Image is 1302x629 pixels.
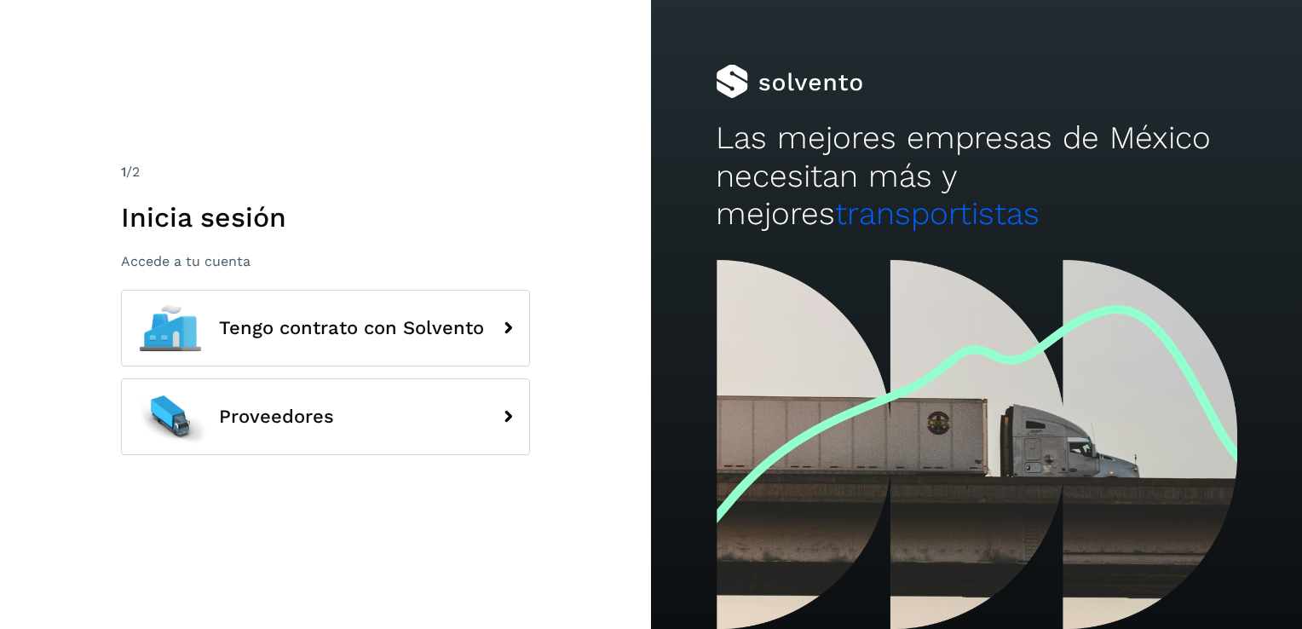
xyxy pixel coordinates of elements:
p: Accede a tu cuenta [121,253,530,269]
h2: Las mejores empresas de México necesitan más y mejores [716,119,1236,233]
span: transportistas [835,195,1040,232]
button: Tengo contrato con Solvento [121,290,530,366]
h1: Inicia sesión [121,201,530,234]
span: 1 [121,164,126,180]
div: /2 [121,162,530,182]
span: Tengo contrato con Solvento [219,318,484,338]
button: Proveedores [121,378,530,455]
span: Proveedores [219,407,334,427]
